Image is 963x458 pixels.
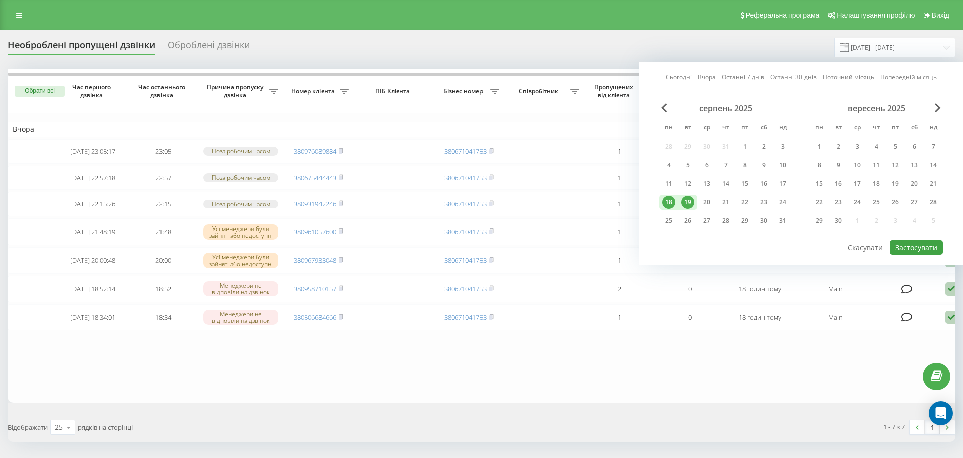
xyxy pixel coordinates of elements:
abbr: неділя [775,121,790,136]
a: 380671041753 [444,199,487,208]
div: Усі менеджери були зайняті або недоступні [203,253,278,268]
span: Пропущених від клієнта [589,83,640,99]
td: [DATE] 23:05:17 [58,139,128,164]
div: 21 [927,177,940,190]
div: 8 [813,159,826,172]
a: 1 [925,420,940,434]
abbr: четвер [869,121,884,136]
button: Обрати всі [15,86,65,97]
abbr: п’ятниця [737,121,752,136]
div: вт 12 серп 2025 р. [678,176,697,191]
div: серпень 2025 [659,103,792,113]
div: Поза робочим часом [203,147,278,155]
div: пт 22 серп 2025 р. [735,195,754,210]
a: Поточний місяць [823,72,874,82]
span: Відображати [8,423,48,432]
div: вт 26 серп 2025 р. [678,213,697,228]
div: пт 1 серп 2025 р. [735,139,754,154]
a: 380671041753 [444,147,487,156]
div: 19 [889,177,902,190]
div: нд 31 серп 2025 р. [773,213,792,228]
div: 7 [927,140,940,153]
td: 2 [584,276,655,302]
button: Застосувати [890,240,943,255]
div: вересень 2025 [810,103,943,113]
td: 18:52 [128,276,198,302]
div: чт 18 вер 2025 р. [867,176,886,191]
td: 0 [655,304,725,331]
div: чт 4 вер 2025 р. [867,139,886,154]
div: чт 11 вер 2025 р. [867,158,886,173]
div: Open Intercom Messenger [929,401,953,425]
div: нд 10 серп 2025 р. [773,158,792,173]
div: 27 [700,214,713,227]
div: Поза робочим часом [203,200,278,208]
div: 13 [908,159,921,172]
div: вт 23 вер 2025 р. [829,195,848,210]
div: пн 29 вер 2025 р. [810,213,829,228]
div: чт 28 серп 2025 р. [716,213,735,228]
a: Сьогодні [666,72,692,82]
a: 380671041753 [444,227,487,236]
td: Main [795,276,875,302]
div: сб 27 вер 2025 р. [905,195,924,210]
div: Менеджери не відповіли на дзвінок [203,310,278,325]
div: 2 [832,140,845,153]
span: Номер клієнта [288,87,340,95]
div: сб 23 серп 2025 р. [754,195,773,210]
abbr: середа [699,121,714,136]
div: 11 [870,159,883,172]
div: 1 [738,140,751,153]
td: 1 [584,304,655,331]
abbr: понеділок [661,121,676,136]
div: 11 [662,177,675,190]
div: 30 [832,214,845,227]
div: сб 2 серп 2025 р. [754,139,773,154]
abbr: субота [756,121,771,136]
a: 380675444443 [294,173,336,182]
td: 22:57 [128,166,198,190]
div: 25 [662,214,675,227]
div: вт 9 вер 2025 р. [829,158,848,173]
td: 1 [584,218,655,245]
div: чт 7 серп 2025 р. [716,158,735,173]
div: 26 [681,214,694,227]
div: пн 25 серп 2025 р. [659,213,678,228]
div: 6 [908,140,921,153]
div: Поза робочим часом [203,173,278,182]
td: [DATE] 22:15:26 [58,192,128,216]
div: пн 11 серп 2025 р. [659,176,678,191]
span: рядків на сторінці [78,423,133,432]
div: 2 [757,140,770,153]
div: 16 [757,177,770,190]
span: Бізнес номер [439,87,490,95]
td: [DATE] 21:48:19 [58,218,128,245]
div: 10 [851,159,864,172]
div: 19 [681,196,694,209]
div: 25 [870,196,883,209]
div: ср 10 вер 2025 р. [848,158,867,173]
div: 23 [757,196,770,209]
div: пн 8 вер 2025 р. [810,158,829,173]
div: 26 [889,196,902,209]
div: Менеджери не відповіли на дзвінок [203,281,278,296]
div: 18 [870,177,883,190]
td: 18:34 [128,304,198,331]
span: Налаштування профілю [837,11,915,19]
div: пн 15 вер 2025 р. [810,176,829,191]
a: 380967933048 [294,256,336,265]
span: Час останнього дзвінка [136,83,190,99]
div: пт 19 вер 2025 р. [886,176,905,191]
div: ср 20 серп 2025 р. [697,195,716,210]
div: пн 4 серп 2025 р. [659,158,678,173]
td: [DATE] 22:57:18 [58,166,128,190]
div: 22 [738,196,751,209]
div: 17 [851,177,864,190]
div: 4 [662,159,675,172]
a: Вчора [698,72,716,82]
span: Реферальна програма [746,11,820,19]
div: ср 6 серп 2025 р. [697,158,716,173]
div: чт 21 серп 2025 р. [716,195,735,210]
div: чт 25 вер 2025 р. [867,195,886,210]
div: Необроблені пропущені дзвінки [8,40,155,55]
